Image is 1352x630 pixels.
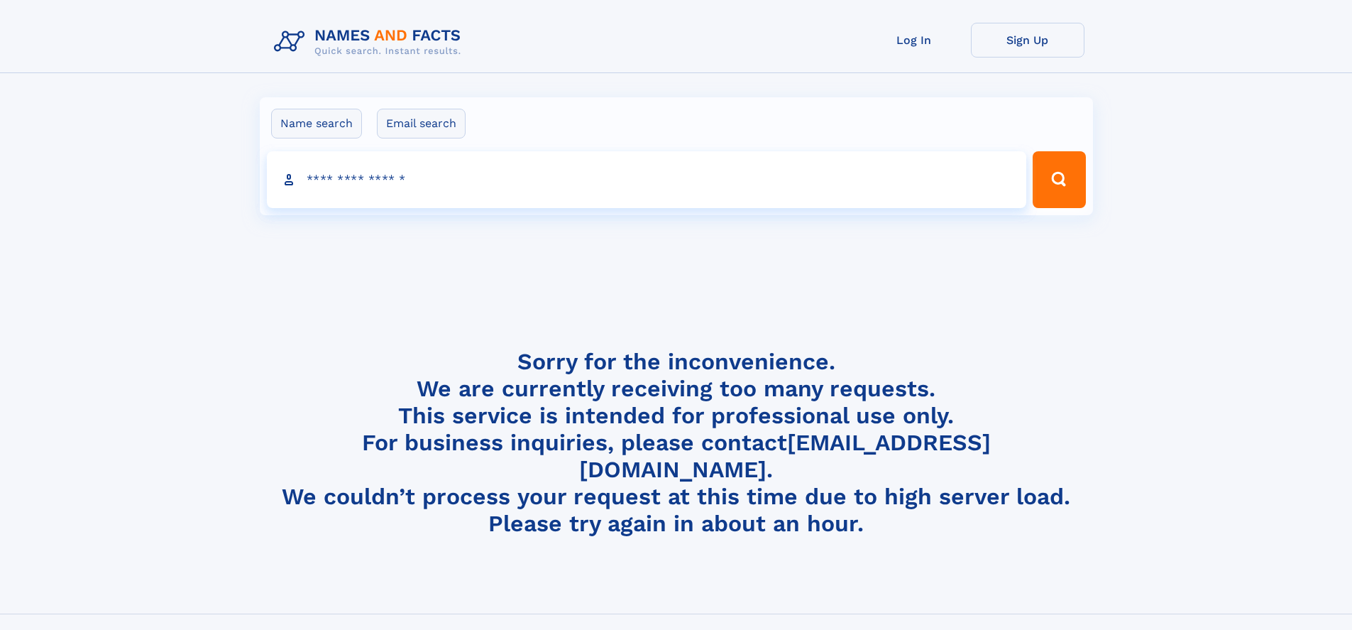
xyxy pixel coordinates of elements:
[268,348,1084,538] h4: Sorry for the inconvenience. We are currently receiving too many requests. This service is intend...
[579,429,991,483] a: [EMAIL_ADDRESS][DOMAIN_NAME]
[857,23,971,58] a: Log In
[271,109,362,139] label: Name search
[377,109,466,139] label: Email search
[268,23,473,61] img: Logo Names and Facts
[1033,151,1085,208] button: Search Button
[267,151,1027,208] input: search input
[971,23,1084,58] a: Sign Up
